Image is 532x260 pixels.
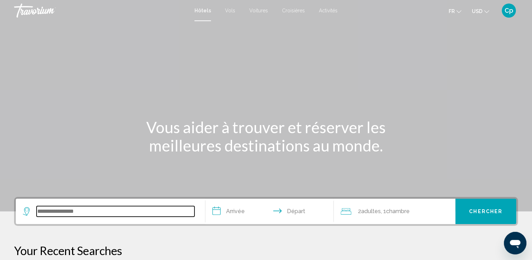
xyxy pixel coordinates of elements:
button: Change language [449,6,461,16]
span: Adultes [361,208,380,215]
iframe: Bouton de lancement de la fenêtre de messagerie [504,232,526,254]
a: Croisières [282,8,305,13]
span: Cp [505,7,513,14]
a: Activités [319,8,338,13]
h1: Vous aider à trouver et réserver les meilleures destinations au monde. [134,118,398,155]
button: User Menu [500,3,518,18]
a: Hôtels [194,8,211,13]
span: fr [449,8,455,14]
button: Change currency [472,6,489,16]
p: Your Recent Searches [14,243,518,258]
span: Chercher [469,209,502,215]
button: Travelers: 2 adults, 0 children [334,199,455,224]
a: Vols [225,8,235,13]
a: Travorium [14,4,187,18]
button: Check in and out dates [205,199,334,224]
a: Voitures [249,8,268,13]
button: Chercher [455,199,516,224]
div: Search widget [16,199,516,224]
span: USD [472,8,482,14]
span: 2 [358,206,380,216]
span: Chambre [386,208,409,215]
span: , 1 [380,206,409,216]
